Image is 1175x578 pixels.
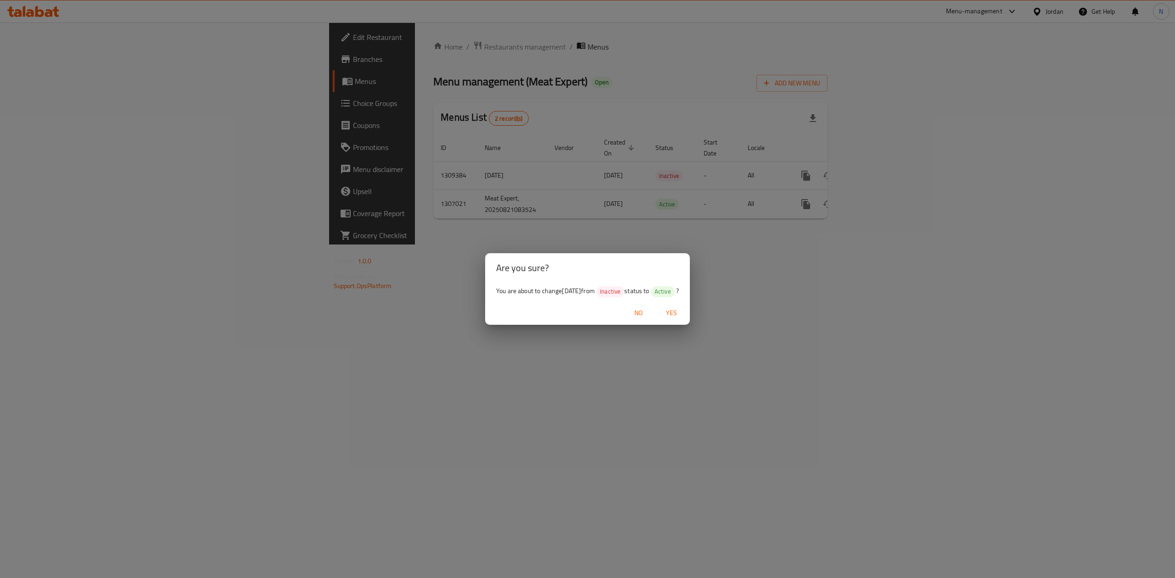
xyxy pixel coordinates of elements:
[651,286,675,297] div: Active
[496,261,679,275] h2: Are you sure?
[496,285,679,297] span: You are about to change [DATE] from status to ?
[651,287,675,296] span: Active
[624,305,653,322] button: No
[596,286,624,297] div: Inactive
[627,307,649,319] span: No
[596,287,624,296] span: Inactive
[660,307,683,319] span: Yes
[657,305,686,322] button: Yes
